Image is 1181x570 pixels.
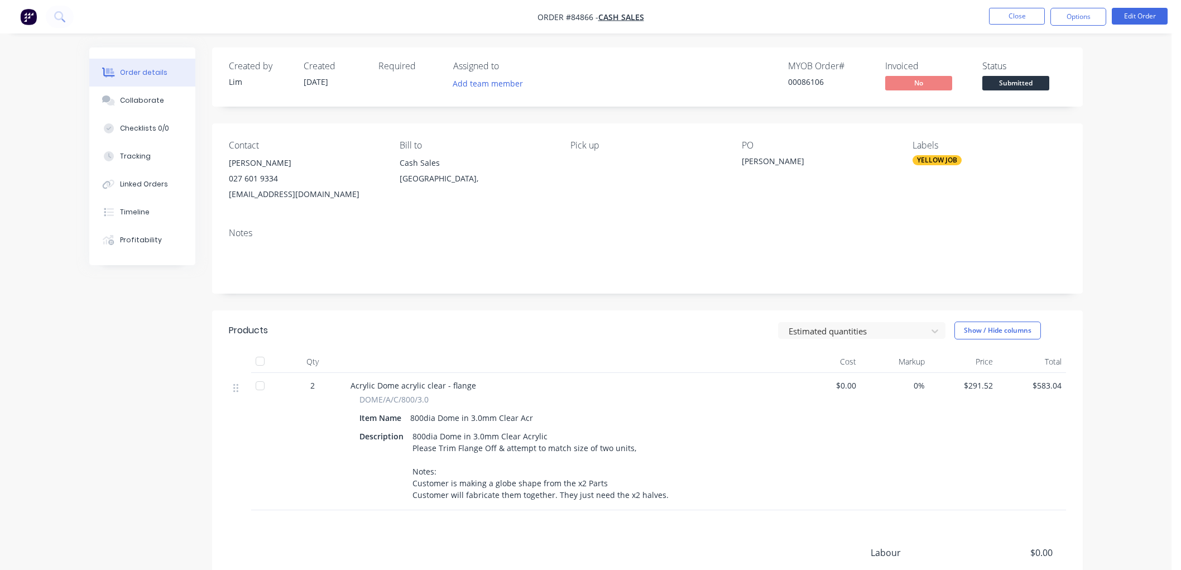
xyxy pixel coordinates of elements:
div: 027 601 9334 [229,171,382,186]
a: Cash Sales [598,12,644,22]
div: Lim [229,76,290,88]
button: Edit Order [1112,8,1168,25]
div: 800dia Dome in 3.0mm Clear Acr [406,410,537,426]
div: Profitability [120,235,162,245]
span: 2 [310,380,315,391]
span: Acrylic Dome acrylic clear - flange [351,380,476,391]
div: YELLOW JOB [913,155,962,165]
div: Timeline [120,207,150,217]
span: $0.00 [969,546,1052,559]
div: Assigned to [453,61,565,71]
div: Invoiced [885,61,969,71]
div: Bill to [400,140,553,151]
div: 800dia Dome in 3.0mm Clear Acrylic Please Trim Flange Off & attempt to match size of two units, N... [408,428,673,503]
div: 00086106 [788,76,872,88]
span: $0.00 [797,380,857,391]
button: Profitability [89,226,195,254]
div: [GEOGRAPHIC_DATA], [400,171,553,186]
div: [PERSON_NAME]027 601 9334[EMAIL_ADDRESS][DOMAIN_NAME] [229,155,382,202]
button: Timeline [89,198,195,226]
div: Price [929,351,998,373]
button: Close [989,8,1045,25]
span: No [885,76,952,90]
div: Description [359,428,408,444]
div: [PERSON_NAME] [742,155,881,171]
div: Pick up [570,140,723,151]
div: Cash Sales[GEOGRAPHIC_DATA], [400,155,553,191]
div: Cost [793,351,861,373]
div: [PERSON_NAME] [229,155,382,171]
div: MYOB Order # [788,61,872,71]
div: Products [229,324,268,337]
button: Collaborate [89,87,195,114]
span: Order #84866 - [537,12,598,22]
span: Submitted [982,76,1049,90]
img: Factory [20,8,37,25]
button: Checklists 0/0 [89,114,195,142]
div: Linked Orders [120,179,168,189]
div: [EMAIL_ADDRESS][DOMAIN_NAME] [229,186,382,202]
button: Add team member [453,76,529,91]
div: Tracking [120,151,151,161]
div: Contact [229,140,382,151]
button: Tracking [89,142,195,170]
div: Status [982,61,1066,71]
div: Created by [229,61,290,71]
span: [DATE] [304,76,328,87]
div: Required [378,61,440,71]
div: Item Name [359,410,406,426]
button: Linked Orders [89,170,195,198]
div: Qty [279,351,346,373]
button: Add team member [447,76,529,91]
button: Submitted [982,76,1049,93]
span: $291.52 [934,380,993,391]
button: Options [1050,8,1106,26]
div: Labels [913,140,1065,151]
div: Markup [861,351,929,373]
span: $583.04 [1002,380,1062,391]
div: Cash Sales [400,155,553,171]
div: Collaborate [120,95,164,106]
button: Show / Hide columns [954,322,1041,339]
button: Order details [89,59,195,87]
div: Checklists 0/0 [120,123,169,133]
div: Order details [120,68,167,78]
div: Created [304,61,365,71]
div: Notes [229,228,1066,238]
span: 0% [865,380,925,391]
span: DOME/A/C/800/3.0 [359,394,429,405]
div: PO [742,140,895,151]
span: Labour [871,546,970,559]
div: Total [997,351,1066,373]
